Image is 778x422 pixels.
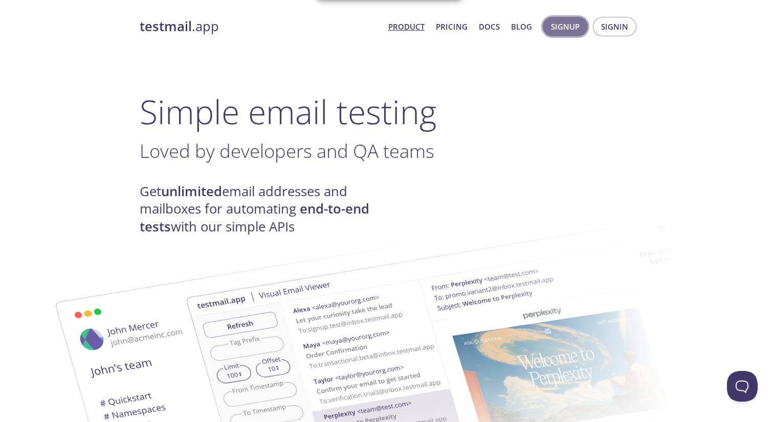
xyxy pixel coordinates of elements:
button: Signin [593,17,636,36]
span: Signin [601,20,628,33]
iframe: Help Scout Beacon - Open [727,371,758,402]
strong: unlimited [161,182,222,200]
button: Signup [543,17,588,36]
strong: testmail [140,17,192,35]
h1: Simple email testing [140,92,639,131]
h4: Get email addresses and mailboxes for automating with our simple APIs [140,183,389,236]
strong: end-to-end tests [140,200,369,235]
span: Signup [551,20,580,33]
a: Docs [479,20,500,33]
a: testmail.app [140,18,380,35]
a: Blog [511,20,532,33]
span: Loved by developers and QA teams [140,138,434,163]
